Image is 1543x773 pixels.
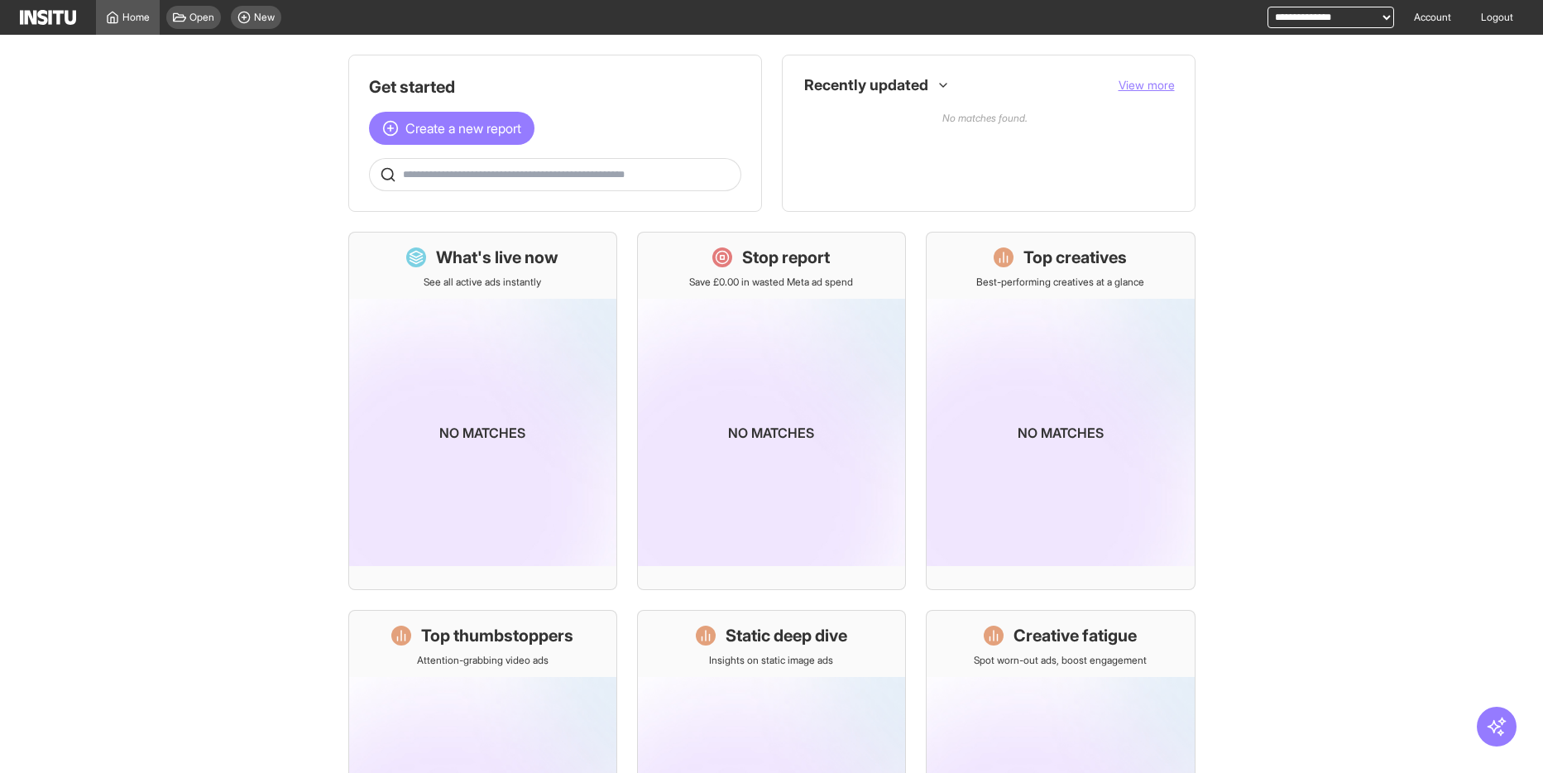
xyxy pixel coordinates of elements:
p: No matches [439,423,525,443]
p: Attention-grabbing video ads [417,654,549,667]
h1: What's live now [436,246,558,269]
img: coming-soon-gradient_kfitwp.png [349,299,616,566]
a: What's live nowSee all active ads instantlyNo matches [348,232,617,590]
h1: Top thumbstoppers [421,624,573,647]
span: Create a new report [405,118,521,138]
span: Open [189,11,214,24]
a: Top creativesBest-performing creatives at a glanceNo matches [926,232,1195,590]
img: coming-soon-gradient_kfitwp.png [927,299,1194,566]
p: See all active ads instantly [424,276,541,289]
p: Best-performing creatives at a glance [976,276,1144,289]
button: View more [1119,77,1175,94]
p: No matches [1018,423,1104,443]
h1: Top creatives [1023,246,1127,269]
span: New [254,11,275,24]
p: Save £0.00 in wasted Meta ad spend [689,276,853,289]
h1: Static deep dive [726,624,847,647]
span: Home [122,11,150,24]
a: Stop reportSave £0.00 in wasted Meta ad spendNo matches [637,232,906,590]
p: No matches found. [803,102,1168,165]
h1: Stop report [742,246,830,269]
p: No matches [728,423,814,443]
h1: Get started [369,75,741,98]
img: Logo [20,10,76,25]
p: Insights on static image ads [709,654,833,667]
span: View more [1119,78,1175,92]
button: Create a new report [369,112,534,145]
img: coming-soon-gradient_kfitwp.png [638,299,905,566]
